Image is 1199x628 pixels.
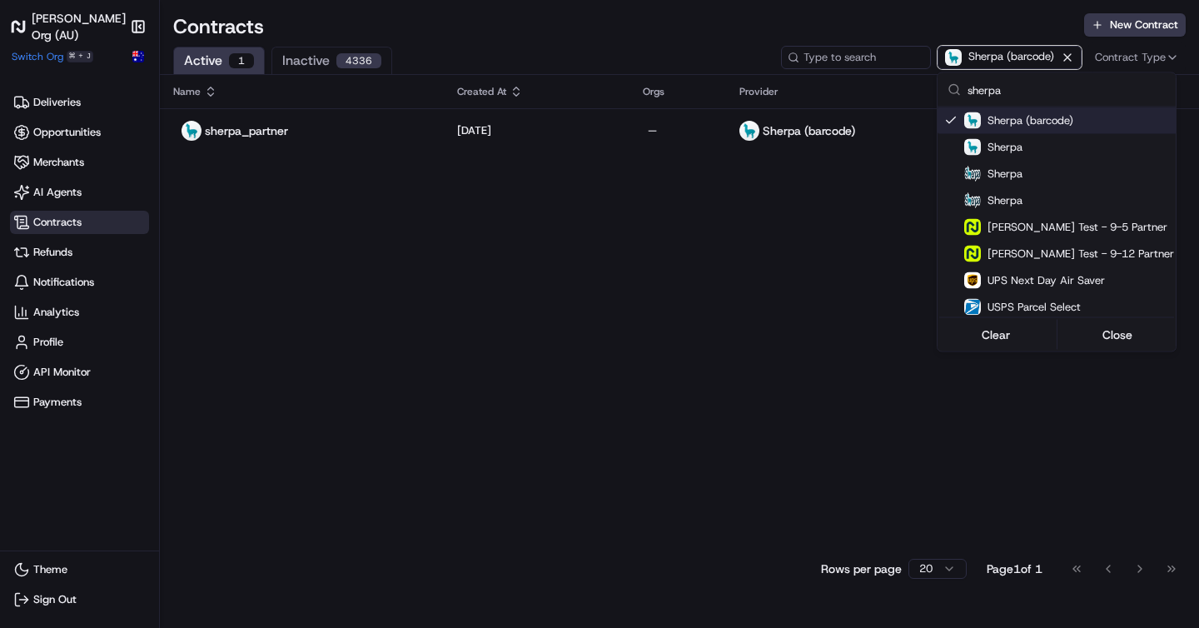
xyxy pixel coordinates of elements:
img: Nash-logo.png [964,219,981,236]
button: UPS Next Day Air Saver [964,272,1196,289]
button: Close [1061,323,1175,346]
img: sherpa_logo.png [964,112,981,129]
p: Sherpa (barcode) [988,113,1073,127]
img: usps-logo.png [964,299,981,316]
p: Sherpa [988,140,1022,153]
img: profile_dashrider_org_G4HtMA.png [964,192,981,209]
input: Search... [968,73,1166,107]
button: Sherpa [964,166,1196,182]
button: Clear [939,323,1053,346]
p: Sherpa [988,167,1022,180]
p: Sherpa [988,193,1022,207]
p: [PERSON_NAME] Test - 9-5 Partner [988,220,1167,233]
p: UPS Next Day Air Saver [988,273,1105,287]
img: Nash-logo.png [964,246,981,262]
p: [PERSON_NAME] Test - 9-12 Partner [988,247,1174,260]
img: profile_internal_fleet_partner_sherpa.png [964,166,981,182]
img: ups_logo.png [964,272,981,289]
div: Suggestions [938,107,1176,351]
img: profile_StuckDriverFleetSimulator_Coles_Sherpa.png [964,139,981,156]
p: USPS Parcel Select [988,300,1081,313]
button: [PERSON_NAME] Test - 9-12 Partner [964,246,1196,262]
button: Sherpa [964,192,1196,209]
button: USPS Parcel Select [964,299,1196,316]
button: Sherpa (barcode) [964,112,1196,129]
button: Sherpa [964,139,1196,156]
button: [PERSON_NAME] Test - 9-5 Partner [964,219,1196,236]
